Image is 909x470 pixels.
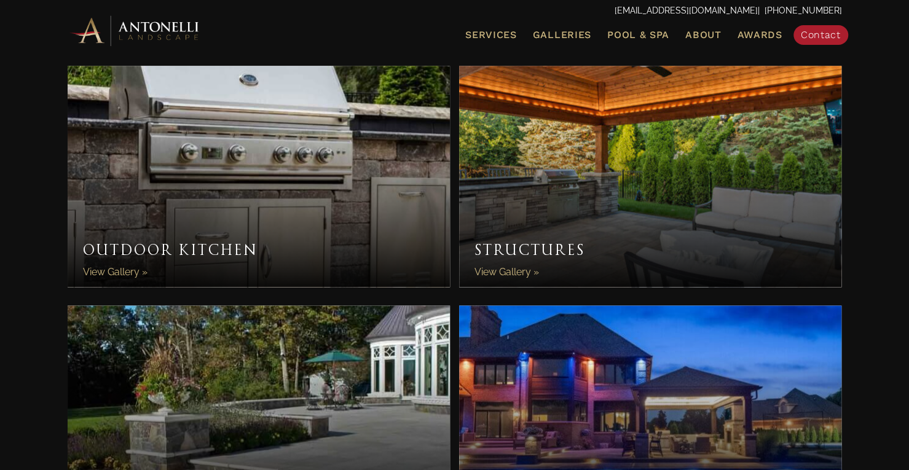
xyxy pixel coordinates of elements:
a: Services [460,27,522,43]
span: Services [465,30,517,40]
a: Awards [732,27,787,43]
p: | [PHONE_NUMBER] [68,3,842,19]
a: Pool & Spa [602,27,674,43]
span: About [685,30,722,40]
a: Contact [793,25,848,45]
span: Pool & Spa [607,29,669,41]
a: [EMAIL_ADDRESS][DOMAIN_NAME] [615,6,758,15]
span: Galleries [533,29,591,41]
a: About [680,27,726,43]
img: Antonelli Horizontal Logo [68,14,203,47]
span: Contact [801,29,841,41]
a: Galleries [528,27,596,43]
span: Awards [737,29,782,41]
